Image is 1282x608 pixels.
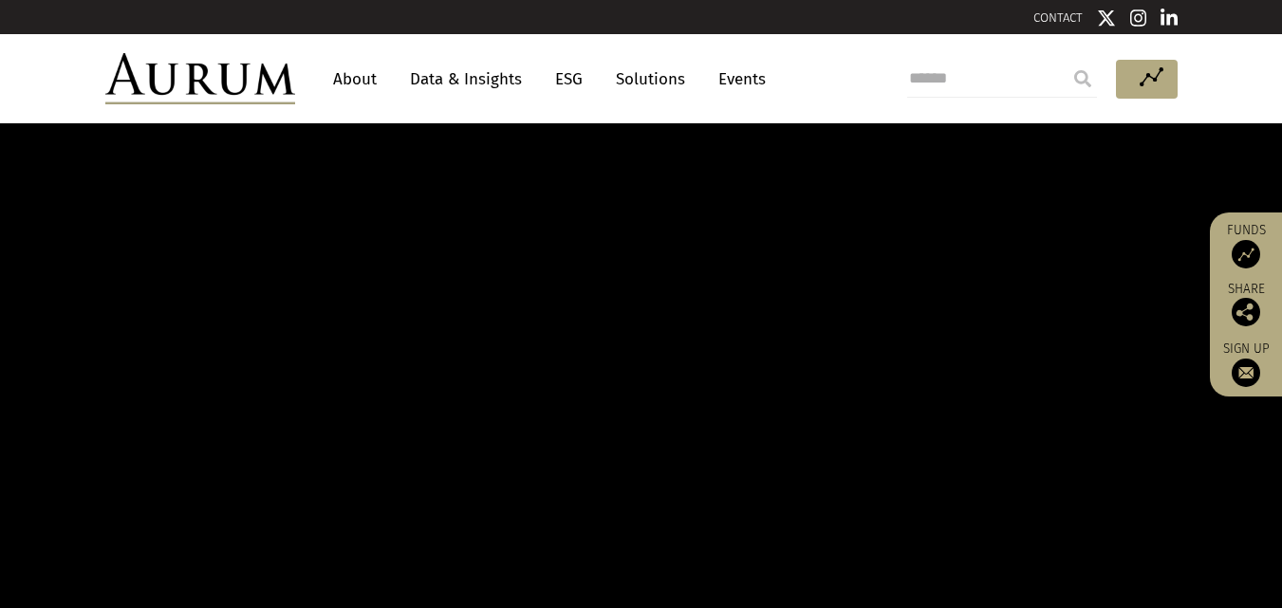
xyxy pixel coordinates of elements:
img: Access Funds [1232,240,1260,268]
a: Data & Insights [400,62,531,97]
a: CONTACT [1033,10,1083,25]
a: Funds [1219,222,1273,268]
img: Aurum [105,53,295,104]
img: Linkedin icon [1161,9,1178,28]
a: About [324,62,386,97]
img: Twitter icon [1097,9,1116,28]
a: ESG [546,62,592,97]
div: Share [1219,283,1273,326]
a: Sign up [1219,341,1273,387]
img: Share this post [1232,298,1260,326]
img: Instagram icon [1130,9,1147,28]
a: Solutions [606,62,695,97]
input: Submit [1064,60,1102,98]
a: Events [709,62,766,97]
img: Sign up to our newsletter [1232,359,1260,387]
